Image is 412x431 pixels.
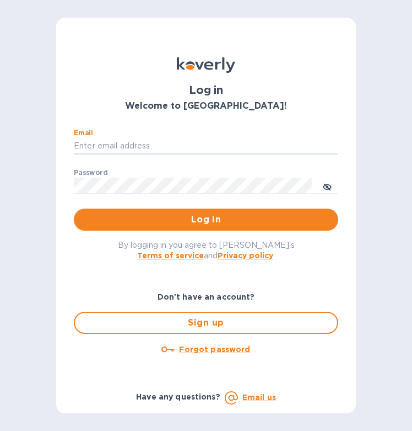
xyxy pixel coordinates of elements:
b: Don't have an account? [158,292,255,301]
button: Sign up [74,312,338,334]
button: toggle password visibility [316,175,338,197]
h3: Welcome to [GEOGRAPHIC_DATA]! [74,101,338,111]
span: Log in [83,213,329,226]
u: Forgot password [179,345,250,354]
label: Password [74,169,107,176]
a: Terms of service [137,251,204,260]
input: Enter email address [74,138,338,155]
label: Email [74,130,93,137]
a: Email us [242,393,276,402]
span: By logging in you agree to [PERSON_NAME]'s and . [118,241,295,260]
b: Have any questions? [136,392,220,401]
button: Log in [74,209,338,231]
span: Sign up [84,316,328,329]
h1: Log in [74,84,338,97]
img: Koverly [177,57,235,73]
a: Privacy policy [218,251,273,260]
